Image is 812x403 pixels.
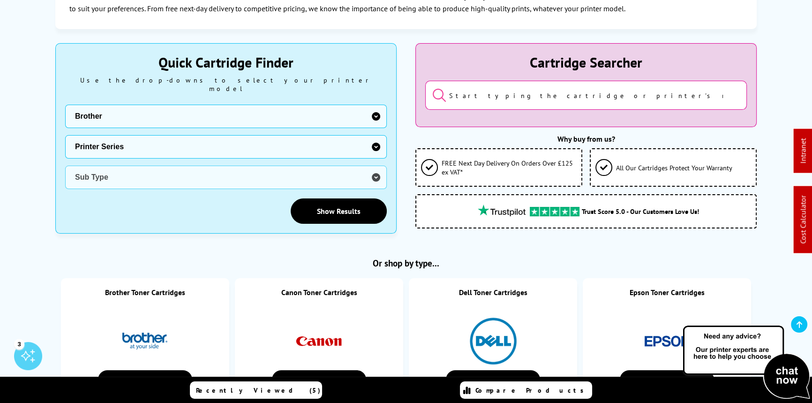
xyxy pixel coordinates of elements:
[530,207,579,216] img: trustpilot rating
[190,381,322,399] a: Recently Viewed (5)
[65,53,387,71] div: Quick Cartridge Finder
[798,138,808,164] a: Intranet
[415,134,757,144] div: Why buy from us?
[460,381,592,399] a: Compare Products
[425,53,747,71] div: Cartridge Searcher
[196,386,321,395] span: Recently Viewed (5)
[446,370,541,389] a: View
[55,257,757,269] h2: Or shop by type...
[459,288,527,297] a: Dell Toner Cartridges
[630,288,705,297] a: Epson Toner Cartridges
[475,386,589,395] span: Compare Products
[470,318,517,365] img: Dell Toner Cartridges
[616,163,732,172] span: All Our Cartridges Protect Your Warranty
[14,339,24,349] div: 3
[272,370,367,389] a: View
[582,207,699,216] span: Trust Score 5.0 - Our Customers Love Us!
[442,159,577,176] span: FREE Next Day Delivery On Orders Over £125 ex VAT*
[425,81,747,110] input: Start typing the cartridge or printer's name...
[644,318,691,365] img: Epson Toner Cartridges
[98,370,193,389] a: View
[295,318,342,365] img: Canon Toner Cartridges
[474,205,530,216] img: trustpilot rating
[291,198,387,224] a: Show Results
[105,288,185,297] a: Brother Toner Cartridges
[65,76,387,93] div: Use the drop-downs to select your printer model
[281,288,357,297] a: Canon Toner Cartridges
[798,196,808,244] a: Cost Calculator
[620,370,714,389] a: View
[121,318,168,365] img: Brother Toner Cartridges
[681,324,812,401] img: Open Live Chat window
